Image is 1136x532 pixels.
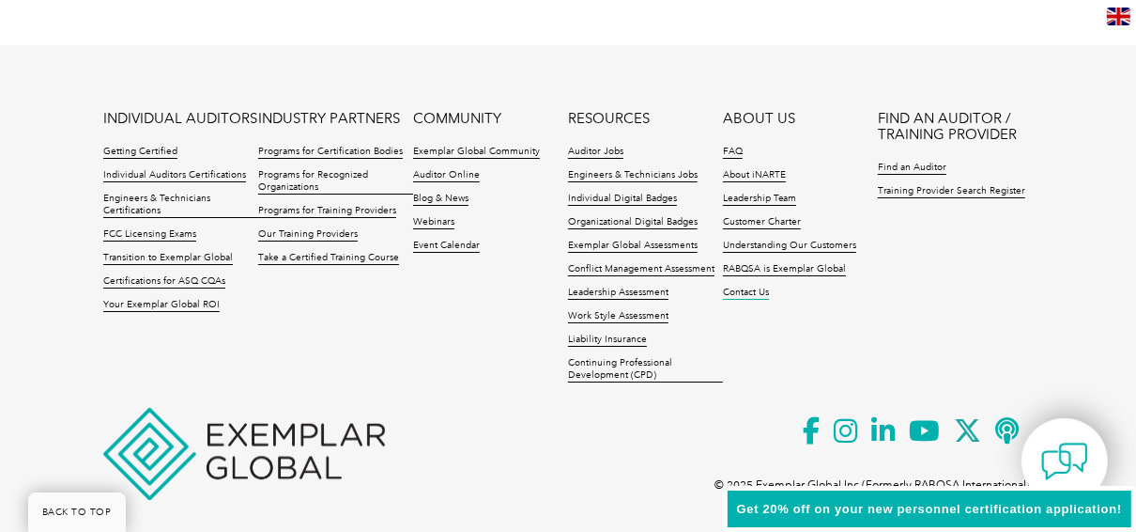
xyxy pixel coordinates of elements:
[258,169,413,195] a: Programs for Recognized Organizations
[723,169,786,182] a: About iNARTE
[413,169,480,182] a: Auditor Online
[568,263,714,276] a: Conflict Management Assessment
[723,146,743,159] a: FAQ
[568,334,647,347] a: Liability Insurance
[568,146,623,159] a: Auditor Jobs
[568,240,698,253] a: Exemplar Global Assessments
[103,146,177,159] a: Getting Certified
[723,287,769,300] a: Contact Us
[568,357,723,383] a: Continuing Professional Development (CPD)
[723,111,795,127] a: ABOUT US
[413,216,454,229] a: Webinars
[103,252,233,265] a: Transition to Exemplar Global
[103,275,225,289] a: Certifications for ASQ CQAs
[413,193,468,206] a: Blog & News
[258,205,396,218] a: Programs for Training Providers
[103,111,257,127] a: INDIVIDUAL AUDITORS
[413,240,480,253] a: Event Calendar
[723,216,801,229] a: Customer Charter
[103,193,258,218] a: Engineers & Technicians Certifications
[103,169,246,182] a: Individual Auditors Certifications
[714,475,1033,495] p: © 2025 Exemplar Global Inc (Formerly RABQSA International).
[878,162,946,175] a: Find an Auditor
[568,310,668,323] a: Work Style Assessment
[878,185,1025,198] a: Training Provider Search Register
[103,299,220,312] a: Your Exemplar Global ROI
[723,263,846,276] a: RABQSA is Exemplar Global
[737,502,1122,516] span: Get 20% off on your new personnel certification application!
[258,146,403,159] a: Programs for Certification Bodies
[878,111,1033,143] a: FIND AN AUDITOR / TRAINING PROVIDER
[103,228,196,242] a: FCC Licensing Exams
[258,228,358,242] a: Our Training Providers
[103,408,385,500] img: Exemplar Global
[1107,8,1130,25] img: en
[413,111,501,127] a: COMMUNITY
[723,240,856,253] a: Understanding Our Customers
[723,193,796,206] a: Leadership Team
[568,216,698,229] a: Organizational Digital Badges
[568,193,677,206] a: Individual Digital Badges
[413,146,540,159] a: Exemplar Global Community
[1041,438,1088,485] img: contact-chat.png
[568,169,698,182] a: Engineers & Technicians Jobs
[568,287,668,300] a: Leadership Assessment
[28,493,126,532] a: BACK TO TOP
[258,252,399,265] a: Take a Certified Training Course
[568,111,650,127] a: RESOURCES
[258,111,400,127] a: INDUSTRY PARTNERS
